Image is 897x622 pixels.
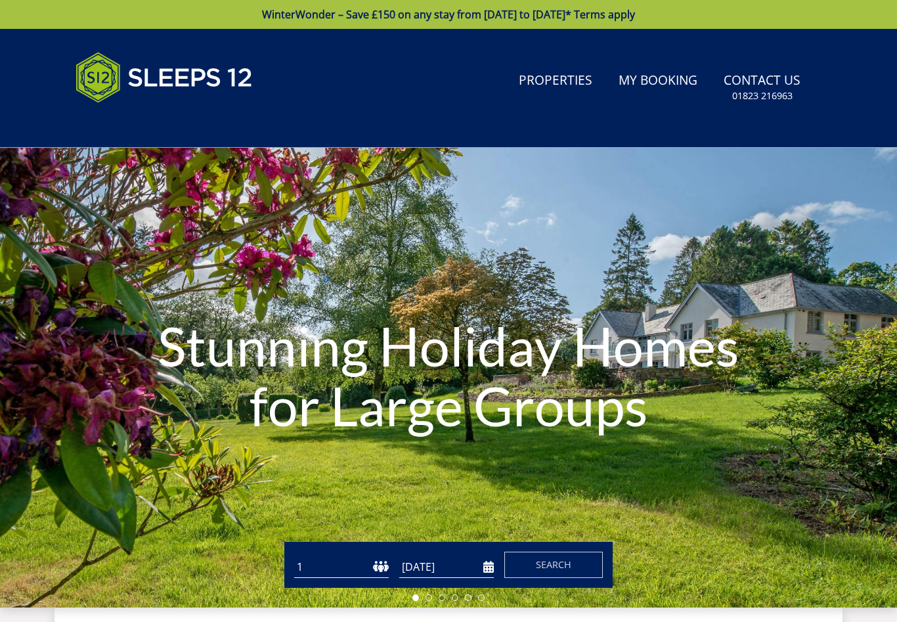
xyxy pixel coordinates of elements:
a: Contact Us01823 216963 [718,66,806,109]
a: Properties [514,66,598,96]
img: Sleeps 12 [76,45,253,110]
a: My Booking [613,66,703,96]
input: Arrival Date [399,556,494,578]
small: 01823 216963 [732,89,793,102]
span: Search [536,558,571,571]
button: Search [504,552,603,578]
iframe: Customer reviews powered by Trustpilot [69,118,207,129]
h1: Stunning Holiday Homes for Large Groups [135,290,762,460]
